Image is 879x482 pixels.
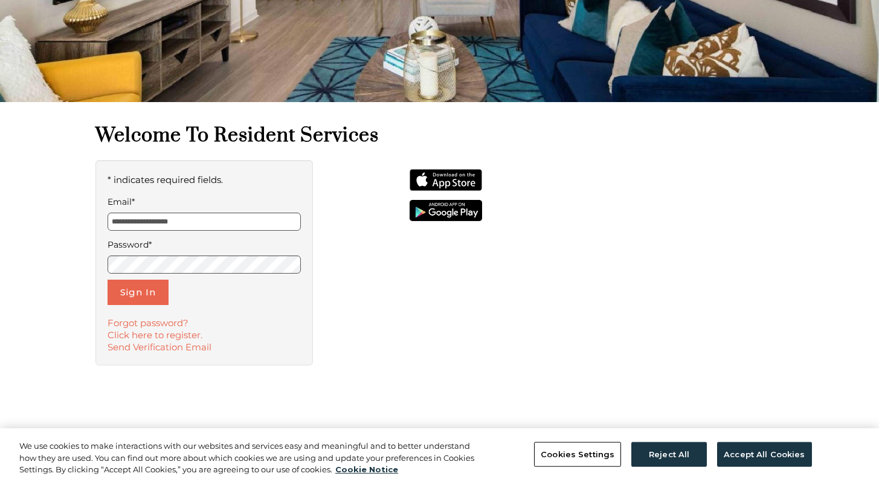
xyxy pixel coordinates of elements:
[410,200,482,222] img: Get it on Google Play
[534,442,621,467] button: Cookies Settings
[410,169,482,191] img: App Store
[108,237,301,252] label: Password*
[19,440,483,476] div: We use cookies to make interactions with our websites and services easy and meaningful and to bet...
[95,123,784,148] h1: Welcome to Resident Services
[108,329,202,341] a: Click here to register.
[108,172,301,188] p: * indicates required fields.
[108,280,169,305] button: Sign In
[108,194,301,210] label: Email*
[631,442,707,467] button: Reject All
[108,317,188,329] a: Forgot password?
[108,341,211,353] a: Send Verification Email
[335,464,398,474] a: More information about your privacy
[717,442,811,467] button: Accept All Cookies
